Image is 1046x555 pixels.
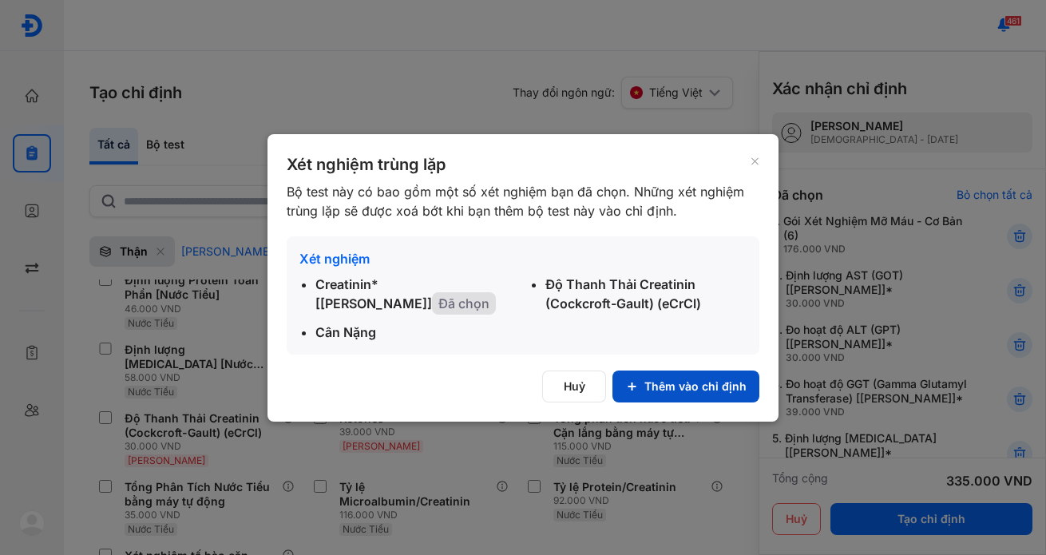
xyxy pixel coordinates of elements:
[299,249,747,268] div: Xét nghiệm
[612,371,759,402] button: Thêm vào chỉ định
[287,153,751,176] div: Xét nghiệm trùng lặp
[315,275,517,313] div: Creatinin* [[PERSON_NAME]]
[542,371,606,402] button: Huỷ
[315,323,517,342] div: Cân Nặng
[432,292,496,315] span: Đã chọn
[287,182,751,220] div: Bộ test này có bao gồm một số xét nghiệm bạn đã chọn. Những xét nghiệm trùng lặp sẽ được xoá bớt ...
[545,275,747,313] div: Độ Thanh Thải Creatinin (Cockcroft-Gault) (eCrCl)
